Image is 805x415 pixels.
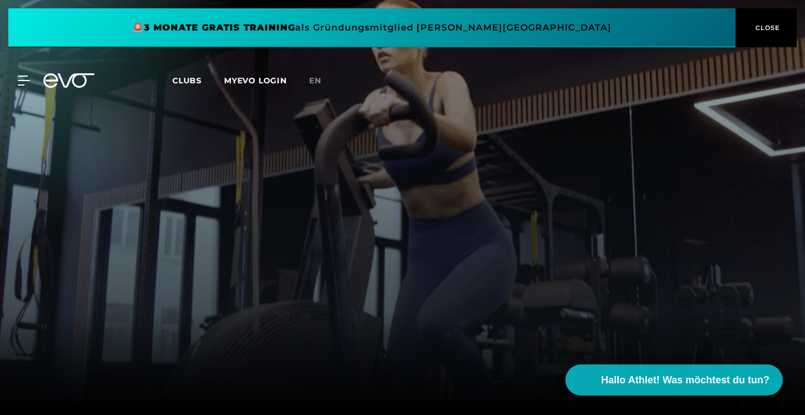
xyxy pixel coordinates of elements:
[309,74,335,87] a: en
[224,76,287,86] a: MYEVO LOGIN
[601,373,769,388] span: Hallo Athlet! Was möchtest du tun?
[309,76,321,86] span: en
[736,8,797,47] button: CLOSE
[753,23,780,33] span: CLOSE
[172,75,224,86] a: Clubs
[565,364,783,396] button: Hallo Athlet! Was möchtest du tun?
[172,76,202,86] span: Clubs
